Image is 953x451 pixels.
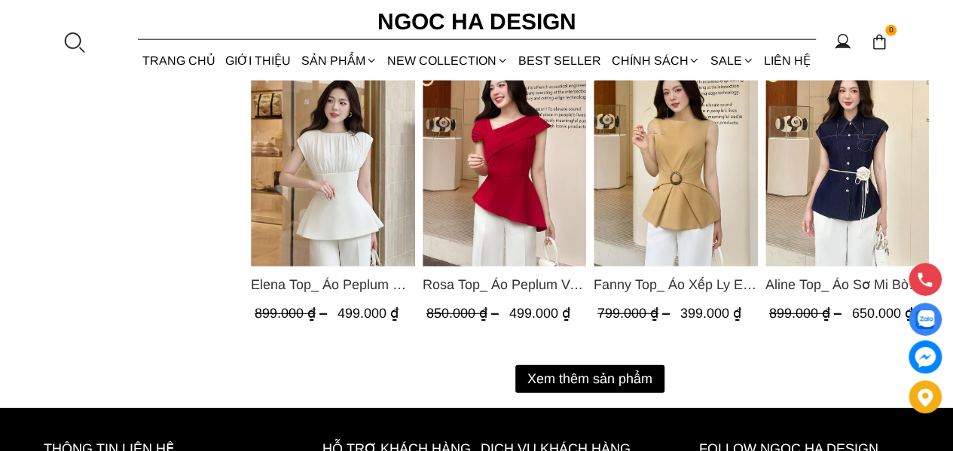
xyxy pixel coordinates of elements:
span: 0 [885,25,897,37]
a: messenger [909,340,942,373]
span: 650.000 ₫ [851,306,912,321]
img: Fanny Top_ Áo Xếp Ly Eo Sát Nách Màu Bee A1068 [594,48,758,267]
a: SALE [705,41,759,81]
a: Product image - Fanny Top_ Áo Xếp Ly Eo Sát Nách Màu Bee A1068 [594,48,758,267]
span: 499.000 ₫ [338,306,399,321]
a: Link to Rosa Top_ Áo Peplum Vai Lệch Xếp Ly Màu Đỏ A1064 [422,274,586,295]
a: Display image [909,303,942,336]
a: Product image - Rosa Top_ Áo Peplum Vai Lệch Xếp Ly Màu Đỏ A1064 [422,48,586,267]
img: Display image [915,310,934,329]
a: Ngoc Ha Design [364,4,590,40]
span: Rosa Top_ Áo Peplum Vai Lệch Xếp Ly Màu Đỏ A1064 [422,274,586,295]
span: 499.000 ₫ [509,306,570,321]
img: img-CART-ICON-ksit0nf1 [871,34,887,50]
img: Aline Top_ Áo Sơ Mi Bò Lụa Rớt Vai A1070 [765,48,929,267]
span: 899.000 ₫ [768,306,845,321]
a: Product image - Elena Top_ Áo Peplum Cổ Nhún Màu Trắng A1066 [251,48,415,267]
div: SẢN PHẨM [296,41,382,81]
a: GIỚI THIỆU [221,41,296,81]
a: NEW COLLECTION [382,41,513,81]
span: 899.000 ₫ [255,306,331,321]
a: Link to Fanny Top_ Áo Xếp Ly Eo Sát Nách Màu Bee A1068 [594,274,758,295]
img: Rosa Top_ Áo Peplum Vai Lệch Xếp Ly Màu Đỏ A1064 [422,48,586,267]
a: Link to Aline Top_ Áo Sơ Mi Bò Lụa Rớt Vai A1070 [765,274,929,295]
span: Elena Top_ Áo Peplum Cổ Nhún Màu Trắng A1066 [251,274,415,295]
span: Aline Top_ Áo Sơ Mi Bò Lụa Rớt Vai A1070 [765,274,929,295]
span: 799.000 ₫ [597,306,674,321]
img: Elena Top_ Áo Peplum Cổ Nhún Màu Trắng A1066 [251,48,415,267]
span: 850.000 ₫ [426,306,502,321]
a: TRANG CHỦ [138,41,221,81]
a: Product image - Aline Top_ Áo Sơ Mi Bò Lụa Rớt Vai A1070 [765,48,929,267]
span: 399.000 ₫ [680,306,741,321]
a: LIÊN HỆ [759,41,815,81]
a: Link to Elena Top_ Áo Peplum Cổ Nhún Màu Trắng A1066 [251,274,415,295]
button: Xem thêm sản phẩm [515,365,664,393]
div: Chính sách [606,41,705,81]
span: Fanny Top_ Áo Xếp Ly Eo Sát Nách Màu Bee A1068 [594,274,758,295]
a: BEST SELLER [514,41,606,81]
